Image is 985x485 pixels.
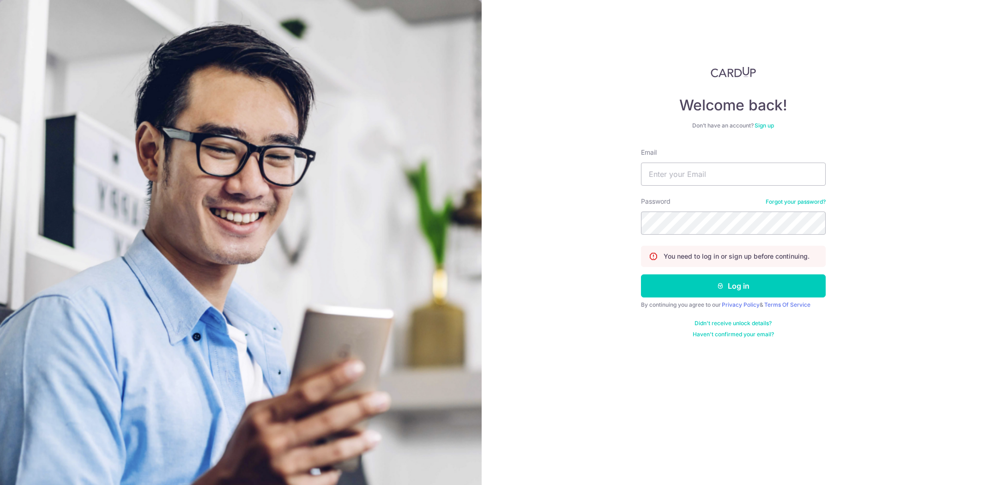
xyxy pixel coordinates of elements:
a: Privacy Policy [722,301,760,308]
a: Didn't receive unlock details? [695,320,772,327]
a: Haven't confirmed your email? [693,331,774,338]
p: You need to log in or sign up before continuing. [664,252,810,261]
div: Don’t have an account? [641,122,826,129]
input: Enter your Email [641,163,826,186]
label: Email [641,148,657,157]
label: Password [641,197,671,206]
h4: Welcome back! [641,96,826,115]
div: By continuing you agree to our & [641,301,826,309]
button: Log in [641,274,826,297]
a: Terms Of Service [764,301,810,308]
a: Forgot your password? [766,198,826,206]
a: Sign up [755,122,774,129]
img: CardUp Logo [711,67,756,78]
